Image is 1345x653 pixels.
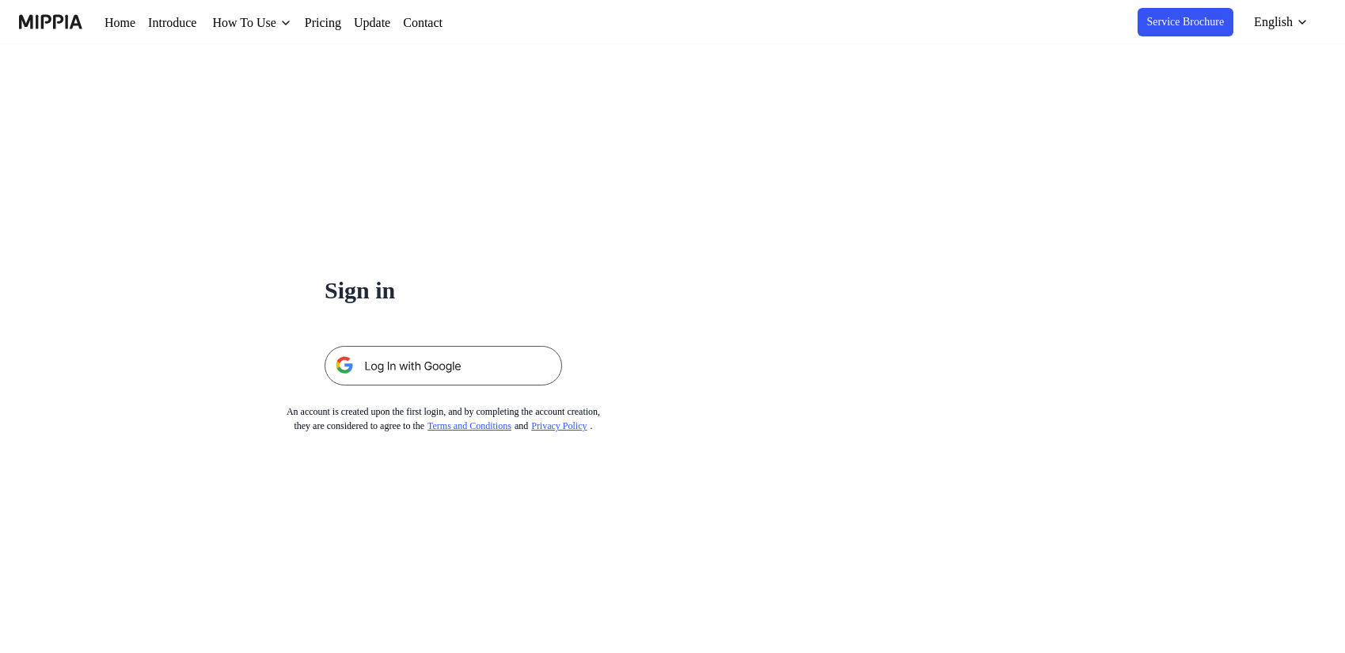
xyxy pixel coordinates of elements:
[221,13,310,32] button: How To Use
[551,420,611,431] a: Privacy Policy
[325,272,562,308] h1: Sign in
[375,13,418,32] a: Update
[323,13,363,32] a: Pricing
[429,420,527,431] a: Terms and Conditions
[221,13,298,32] div: How To Use
[325,346,562,385] img: 구글 로그인 버튼
[260,404,627,433] div: An account is created upon the first login, and by completing the account creation, they are cons...
[151,13,208,32] a: Introduce
[298,17,310,29] img: down
[1126,8,1232,36] button: Service Brochure
[104,13,139,32] a: Home
[431,13,478,32] a: Contact
[1249,13,1296,32] div: English
[1240,6,1318,38] button: English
